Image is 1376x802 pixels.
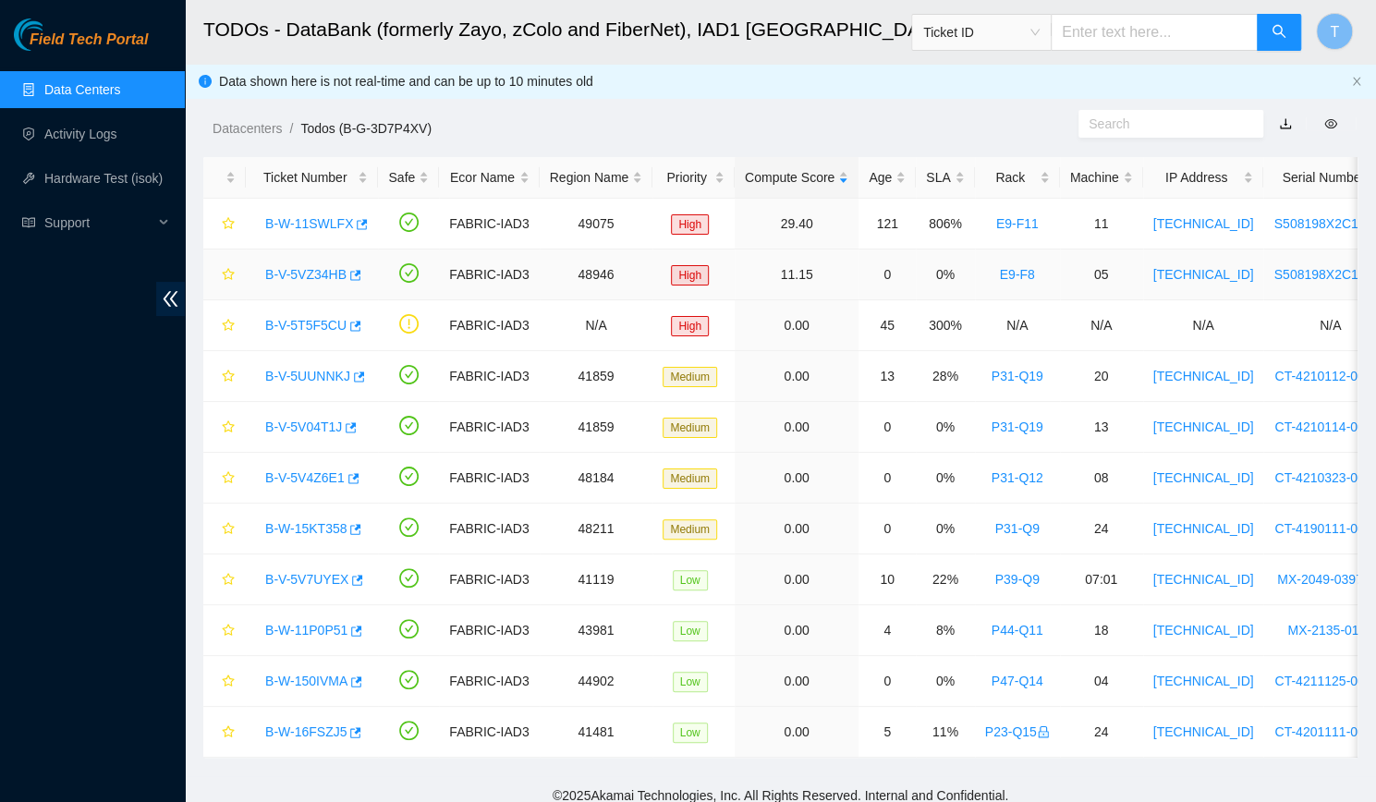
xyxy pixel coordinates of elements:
[735,351,858,402] td: 0.00
[663,519,717,540] span: Medium
[439,351,539,402] td: FABRIC-IAD3
[673,621,708,641] span: Low
[671,316,709,336] span: High
[399,314,419,334] span: exclamation-circle
[156,282,185,316] span: double-left
[213,412,236,442] button: star
[540,605,653,656] td: 43981
[992,419,1043,434] a: P31-Q19
[1060,351,1143,402] td: 20
[44,171,163,186] a: Hardware Test (isok)
[399,568,419,588] span: check-circle
[1000,267,1035,282] a: E9-F8
[1060,249,1143,300] td: 05
[673,672,708,692] span: Low
[992,369,1043,383] a: P31-Q19
[265,419,342,434] a: B-V-5V04T1J
[735,402,858,453] td: 0.00
[1257,14,1301,51] button: search
[1060,453,1143,504] td: 08
[923,18,1040,46] span: Ticket ID
[540,656,653,707] td: 44902
[222,268,235,283] span: star
[1037,725,1050,738] span: lock
[540,351,653,402] td: 41859
[213,121,282,136] a: Datacenters
[439,504,539,554] td: FABRIC-IAD3
[300,121,432,136] a: Todos (B-G-3D7P4XV)
[735,707,858,758] td: 0.00
[213,209,236,238] button: star
[858,504,916,554] td: 0
[916,554,974,605] td: 22%
[1060,605,1143,656] td: 18
[439,402,539,453] td: FABRIC-IAD3
[289,121,293,136] span: /
[540,249,653,300] td: 48946
[1060,554,1143,605] td: 07:01
[265,369,350,383] a: B-V-5UUNNKJ
[916,351,974,402] td: 28%
[1153,623,1254,638] a: [TECHNICAL_ID]
[14,33,148,57] a: Akamai TechnologiesField Tech Portal
[265,724,347,739] a: B-W-16FSZJ5
[213,361,236,391] button: star
[540,504,653,554] td: 48211
[858,554,916,605] td: 10
[663,418,717,438] span: Medium
[1153,674,1254,688] a: [TECHNICAL_ID]
[858,300,916,351] td: 45
[1153,521,1254,536] a: [TECHNICAL_ID]
[399,721,419,740] span: check-circle
[222,624,235,638] span: star
[1153,216,1254,231] a: [TECHNICAL_ID]
[1330,20,1339,43] span: T
[671,265,709,286] span: High
[1153,267,1254,282] a: [TECHNICAL_ID]
[1316,13,1353,50] button: T
[858,249,916,300] td: 0
[540,402,653,453] td: 41859
[1060,656,1143,707] td: 04
[916,656,974,707] td: 0%
[439,249,539,300] td: FABRIC-IAD3
[858,351,916,402] td: 13
[735,504,858,554] td: 0.00
[663,367,717,387] span: Medium
[439,199,539,249] td: FABRIC-IAD3
[1153,470,1254,485] a: [TECHNICAL_ID]
[265,521,347,536] a: B-W-15KT358
[1089,114,1238,134] input: Search
[213,717,236,747] button: star
[540,707,653,758] td: 41481
[1324,117,1337,130] span: eye
[735,656,858,707] td: 0.00
[439,605,539,656] td: FABRIC-IAD3
[916,453,974,504] td: 0%
[1153,724,1254,739] a: [TECHNICAL_ID]
[1272,24,1286,42] span: search
[399,670,419,689] span: check-circle
[222,573,235,588] span: star
[858,453,916,504] td: 0
[222,522,235,537] span: star
[1060,300,1143,351] td: N/A
[735,453,858,504] td: 0.00
[858,656,916,707] td: 0
[222,217,235,232] span: star
[985,724,1050,739] a: P23-Q15lock
[1153,369,1254,383] a: [TECHNICAL_ID]
[916,605,974,656] td: 8%
[399,467,419,486] span: check-circle
[222,319,235,334] span: star
[916,249,974,300] td: 0%
[399,365,419,384] span: check-circle
[1287,623,1373,638] a: MX-2135-0166
[735,605,858,656] td: 0.00
[399,213,419,232] span: check-circle
[673,723,708,743] span: Low
[265,216,353,231] a: B-W-11SWLFX
[916,199,974,249] td: 806%
[265,267,347,282] a: B-V-5VZ34HB
[222,725,235,740] span: star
